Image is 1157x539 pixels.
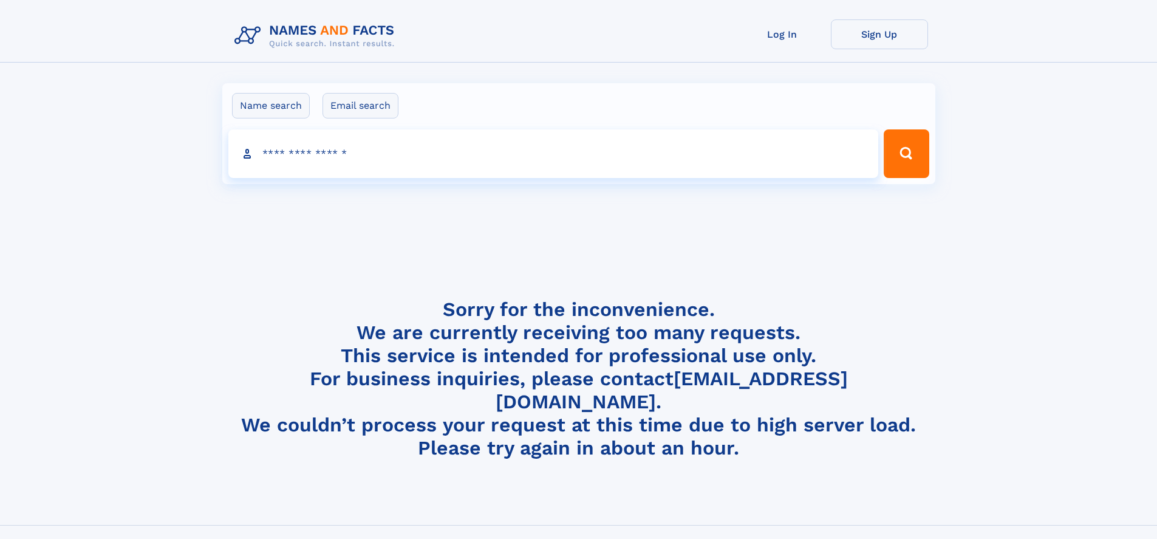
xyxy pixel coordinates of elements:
[230,19,404,52] img: Logo Names and Facts
[884,129,929,178] button: Search Button
[228,129,879,178] input: search input
[230,298,928,460] h4: Sorry for the inconvenience. We are currently receiving too many requests. This service is intend...
[734,19,831,49] a: Log In
[496,367,848,413] a: [EMAIL_ADDRESS][DOMAIN_NAME]
[323,93,398,118] label: Email search
[831,19,928,49] a: Sign Up
[232,93,310,118] label: Name search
